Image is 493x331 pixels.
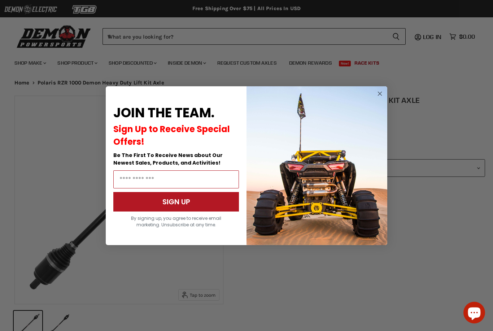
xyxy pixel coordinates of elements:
[461,302,487,325] inbox-online-store-chat: Shopify online store chat
[131,215,221,228] span: By signing up, you agree to receive email marketing. Unsubscribe at any time.
[113,170,239,188] input: Email Address
[375,89,384,98] button: Close dialog
[113,152,223,166] span: Be The First To Receive News about Our Newest Sales, Products, and Activities!
[113,123,230,148] span: Sign Up to Receive Special Offers!
[113,104,214,122] span: JOIN THE TEAM.
[113,192,239,212] button: SIGN UP
[247,86,387,245] img: a9095488-b6e7-41ba-879d-588abfab540b.jpeg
